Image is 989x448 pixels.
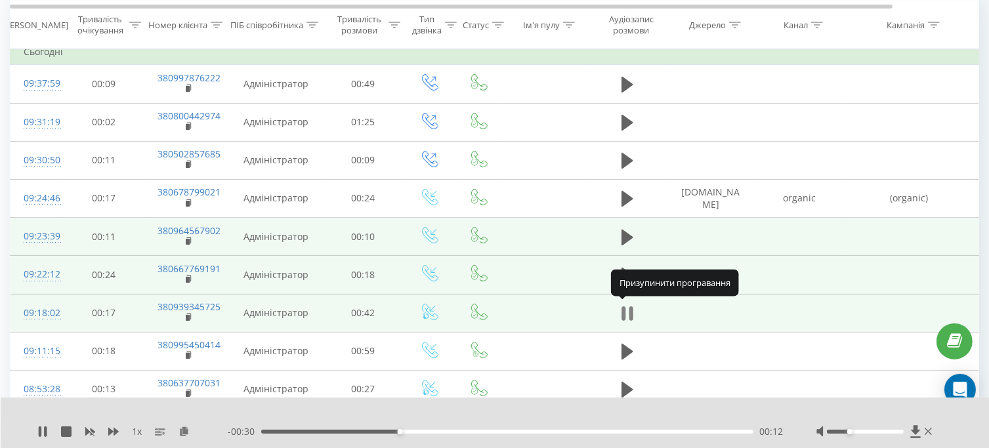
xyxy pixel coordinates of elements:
[158,110,221,122] a: 380800442974
[63,370,145,408] td: 00:13
[230,256,322,294] td: Адміністратор
[158,377,221,389] a: 380637707031
[63,218,145,256] td: 00:11
[158,186,221,198] a: 380678799021
[148,19,207,30] div: Номер клієнта
[158,338,221,351] a: 380995450414
[63,294,145,332] td: 00:17
[599,14,663,36] div: Аудіозапис розмови
[158,300,221,313] a: 380939345725
[24,186,50,211] div: 09:24:46
[847,429,852,434] div: Accessibility label
[24,110,50,135] div: 09:31:19
[844,179,975,217] td: (organic)
[230,332,322,370] td: Адміністратор
[322,294,404,332] td: 00:42
[689,19,726,30] div: Джерело
[322,103,404,141] td: 01:25
[230,294,322,332] td: Адміністратор
[2,19,68,30] div: [PERSON_NAME]
[158,148,221,160] a: 380502857685
[887,19,925,30] div: Кампанія
[74,14,126,36] div: Тривалість очікування
[412,14,442,36] div: Тип дзвінка
[230,218,322,256] td: Адміністратор
[230,19,303,30] div: ПІБ співробітника
[755,179,844,217] td: organic
[944,374,976,405] div: Open Intercom Messenger
[230,103,322,141] td: Адміністратор
[158,71,221,84] a: 380997876222
[398,429,403,434] div: Accessibility label
[63,179,145,217] td: 00:17
[667,179,755,217] td: [DOMAIN_NAME]
[230,179,322,217] td: Адміністратор
[63,65,145,103] td: 00:09
[24,377,50,402] div: 08:53:28
[24,71,50,96] div: 09:37:59
[63,141,145,179] td: 00:11
[24,262,50,287] div: 09:22:12
[322,218,404,256] td: 00:10
[322,256,404,294] td: 00:18
[322,179,404,217] td: 00:24
[230,141,322,179] td: Адміністратор
[230,370,322,408] td: Адміністратор
[523,19,560,30] div: Ім'я пулу
[158,262,221,275] a: 380667769191
[322,65,404,103] td: 00:49
[230,65,322,103] td: Адміністратор
[322,332,404,370] td: 00:59
[322,370,404,408] td: 00:27
[24,148,50,173] div: 09:30:50
[463,19,489,30] div: Статус
[24,338,50,364] div: 09:11:15
[760,425,784,438] span: 00:12
[158,224,221,237] a: 380964567902
[63,256,145,294] td: 00:24
[63,332,145,370] td: 00:18
[228,425,261,438] span: - 00:30
[784,19,808,30] div: Канал
[63,103,145,141] td: 00:02
[132,425,142,438] span: 1 x
[24,300,50,326] div: 09:18:02
[322,141,404,179] td: 00:09
[24,224,50,249] div: 09:23:39
[611,270,739,296] div: Призупинити програвання
[333,14,385,36] div: Тривалість розмови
